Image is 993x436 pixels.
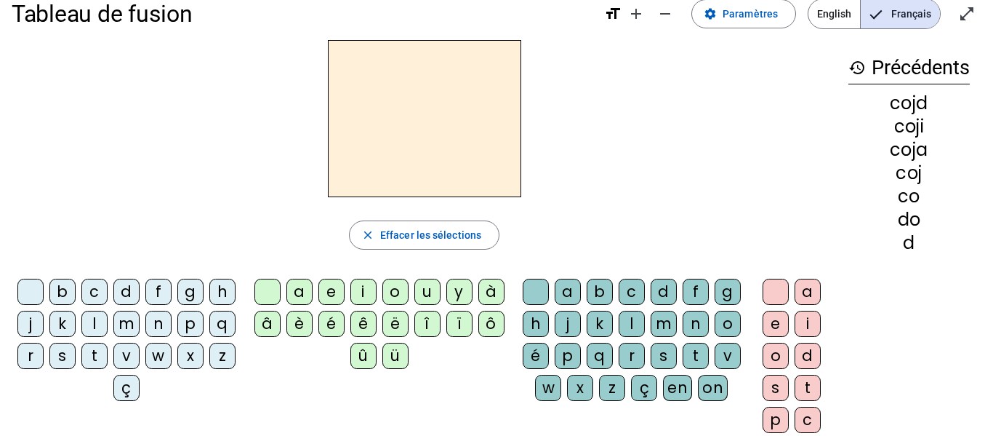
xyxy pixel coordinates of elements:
[414,279,441,305] div: u
[177,311,204,337] div: p
[209,343,236,369] div: z
[177,343,204,369] div: x
[113,279,140,305] div: d
[209,311,236,337] div: q
[555,343,581,369] div: p
[599,375,625,401] div: z
[795,279,821,305] div: a
[848,234,970,252] div: d
[145,279,172,305] div: f
[763,407,789,433] div: p
[318,311,345,337] div: é
[350,279,377,305] div: i
[651,311,677,337] div: m
[715,311,741,337] div: o
[382,279,409,305] div: o
[848,52,970,84] h3: Précédents
[587,279,613,305] div: b
[350,311,377,337] div: ê
[17,343,44,369] div: r
[446,311,473,337] div: ï
[254,311,281,337] div: â
[350,343,377,369] div: û
[723,5,778,23] span: Paramètres
[958,5,976,23] mat-icon: open_in_full
[567,375,593,401] div: x
[414,311,441,337] div: î
[848,95,970,112] div: cojd
[651,343,677,369] div: s
[763,375,789,401] div: s
[663,375,692,401] div: en
[446,279,473,305] div: y
[683,279,709,305] div: f
[795,375,821,401] div: t
[145,311,172,337] div: n
[698,375,728,401] div: on
[555,311,581,337] div: j
[209,279,236,305] div: h
[656,5,674,23] mat-icon: remove
[715,279,741,305] div: g
[113,311,140,337] div: m
[763,311,789,337] div: e
[848,118,970,135] div: coji
[382,311,409,337] div: ë
[795,311,821,337] div: i
[704,7,717,20] mat-icon: settings
[587,311,613,337] div: k
[81,343,108,369] div: t
[17,311,44,337] div: j
[619,311,645,337] div: l
[523,311,549,337] div: h
[361,229,374,242] mat-icon: close
[795,407,821,433] div: c
[49,311,76,337] div: k
[145,343,172,369] div: w
[848,188,970,205] div: co
[848,165,970,182] div: coj
[651,279,677,305] div: d
[619,343,645,369] div: r
[49,343,76,369] div: s
[478,279,504,305] div: à
[113,375,140,401] div: ç
[604,5,622,23] mat-icon: format_size
[380,226,481,244] span: Effacer les sélections
[177,279,204,305] div: g
[286,279,313,305] div: a
[318,279,345,305] div: e
[763,343,789,369] div: o
[848,59,866,76] mat-icon: history
[683,311,709,337] div: n
[49,279,76,305] div: b
[587,343,613,369] div: q
[631,375,657,401] div: ç
[619,279,645,305] div: c
[535,375,561,401] div: w
[795,343,821,369] div: d
[382,343,409,369] div: ü
[683,343,709,369] div: t
[555,279,581,305] div: a
[349,221,499,250] button: Effacer les sélections
[848,211,970,229] div: do
[81,279,108,305] div: c
[715,343,741,369] div: v
[81,311,108,337] div: l
[478,311,504,337] div: ô
[523,343,549,369] div: é
[113,343,140,369] div: v
[848,141,970,159] div: coja
[286,311,313,337] div: è
[627,5,645,23] mat-icon: add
